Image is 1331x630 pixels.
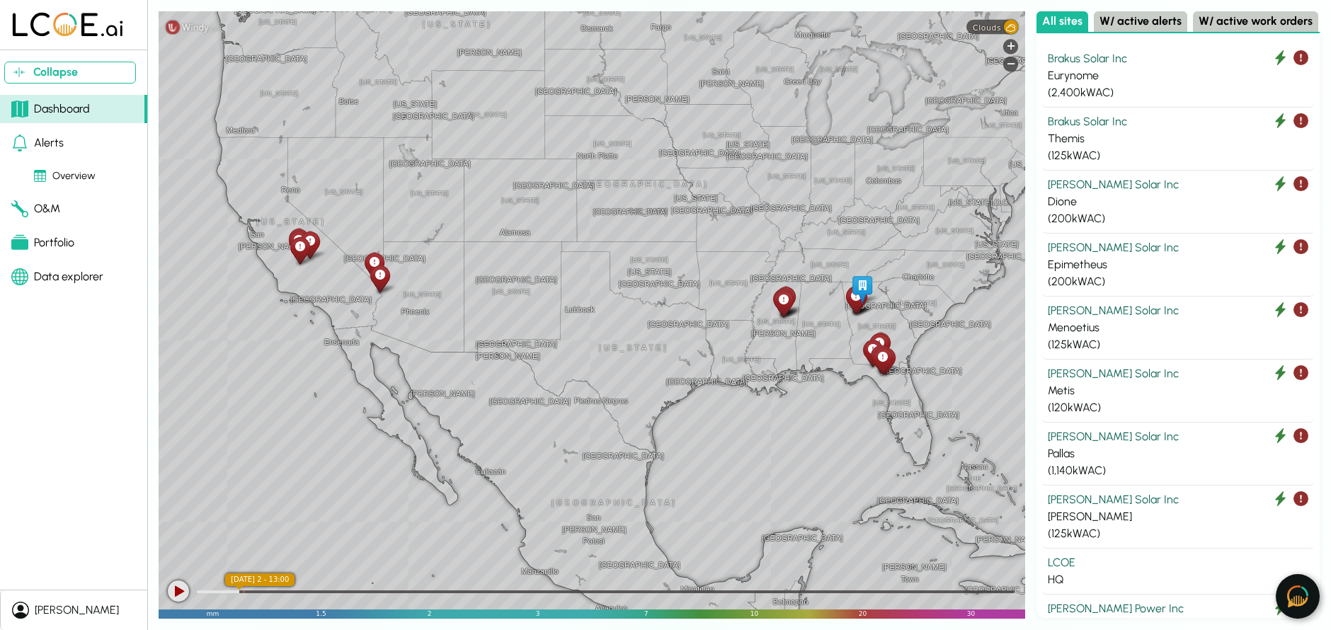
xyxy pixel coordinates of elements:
[1048,273,1308,290] div: ( 200 kWAC)
[1048,382,1308,399] div: Metis
[770,286,795,318] div: Dione
[362,250,387,282] div: Menoetius
[286,228,311,260] div: Clymene
[1048,239,1308,256] div: [PERSON_NAME] Solar Inc
[1048,399,1308,416] div: ( 120 kWAC)
[1048,50,1308,67] div: Brakus Solar Inc
[973,23,1001,32] span: Clouds
[868,343,893,374] div: Crius
[1048,508,1308,525] div: [PERSON_NAME]
[1048,571,1308,588] div: HQ
[1048,176,1308,193] div: [PERSON_NAME] Solar Inc
[867,331,891,362] div: Styx
[1042,108,1314,171] button: Brakus Solar Inc Themis (125kWAC)
[1048,210,1308,227] div: ( 200 kWAC)
[1048,302,1308,319] div: [PERSON_NAME] Solar Inc
[1042,549,1314,595] button: LCOE HQ
[843,283,868,315] div: Theia
[1042,45,1314,108] button: Brakus Solar Inc Eurynome (2,400kWAC)
[1042,423,1314,486] button: [PERSON_NAME] Solar Inc Pallas (1,140kWAC)
[1036,11,1088,32] button: All sites
[1094,11,1187,32] button: W/ active alerts
[367,263,392,294] div: Eurynome
[11,268,103,285] div: Data explorer
[225,573,295,586] div: [DATE] 2 - 13:00
[1048,428,1308,445] div: [PERSON_NAME] Solar Inc
[1042,171,1314,234] button: [PERSON_NAME] Solar Inc Dione (200kWAC)
[1048,130,1308,147] div: Themis
[34,168,96,184] div: Overview
[1042,234,1314,297] button: [PERSON_NAME] Solar Inc Epimetheus (200kWAC)
[1036,11,1320,33] div: Select site list category
[773,284,798,316] div: Hyperion
[1003,57,1018,71] div: Zoom out
[1287,585,1308,607] img: open chat
[772,286,796,318] div: Epimetheus
[1048,462,1308,479] div: ( 1,140 kWAC)
[11,234,74,251] div: Portfolio
[4,62,136,84] button: Collapse
[286,226,311,258] div: Eurybia
[850,273,874,305] div: HQ
[35,602,119,619] div: [PERSON_NAME]
[1042,297,1314,360] button: [PERSON_NAME] Solar Inc Menoetius (125kWAC)
[1048,84,1308,101] div: ( 2,400 kWAC)
[1048,113,1308,130] div: Brakus Solar Inc
[1193,11,1318,32] button: W/ active work orders
[1048,445,1308,462] div: Pallas
[1042,360,1314,423] button: [PERSON_NAME] Solar Inc Metis (120kWAC)
[1048,319,1308,336] div: Menoetius
[1048,554,1308,571] div: LCOE
[11,134,64,151] div: Alerts
[1048,365,1308,382] div: [PERSON_NAME] Solar Inc
[860,337,885,369] div: Cronus
[225,573,295,586] div: local time
[843,284,868,316] div: Asteria
[1048,67,1308,84] div: Eurynome
[1048,491,1308,508] div: [PERSON_NAME] Solar Inc
[771,287,796,319] div: Themis
[1003,39,1018,54] div: Zoom in
[297,229,322,260] div: Metis
[1048,525,1308,542] div: ( 125 kWAC)
[1048,147,1308,164] div: ( 125 kWAC)
[1048,256,1308,273] div: Epimetheus
[287,234,312,266] div: Helios
[1042,486,1314,549] button: [PERSON_NAME] Solar Inc [PERSON_NAME] (125kWAC)
[868,330,893,362] div: Aura
[11,101,90,118] div: Dashboard
[1048,336,1308,353] div: ( 125 kWAC)
[870,345,895,377] div: Astraeus
[11,200,60,217] div: O&M
[1048,193,1308,210] div: Dione
[1048,600,1308,617] div: [PERSON_NAME] Power Inc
